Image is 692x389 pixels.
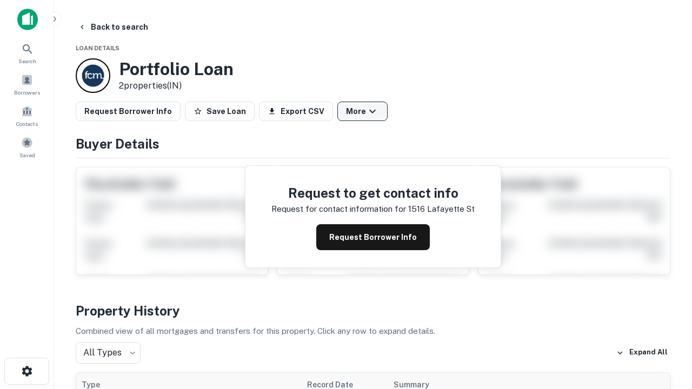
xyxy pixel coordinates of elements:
h4: Request to get contact info [271,183,475,203]
button: More [337,102,388,121]
p: Request for contact information for [271,203,406,216]
span: Borrowers [14,88,40,97]
button: Request Borrower Info [76,102,181,121]
button: Back to search [74,17,152,37]
p: 1516 lafayette st [408,203,475,216]
span: Saved [19,151,35,159]
h4: Property History [76,301,670,320]
p: Combined view of all mortgages and transfers for this property. Click any row to expand details. [76,325,670,338]
a: Search [3,38,51,68]
p: 2 properties (IN) [119,79,234,92]
button: Request Borrower Info [316,224,430,250]
button: Save Loan [185,102,255,121]
span: Loan Details [76,45,119,51]
h4: Buyer Details [76,134,670,153]
button: Expand All [614,345,670,361]
button: Export CSV [259,102,333,121]
a: Contacts [3,101,51,130]
a: Borrowers [3,70,51,99]
div: All Types [76,342,141,364]
span: Search [18,57,36,65]
span: Contacts [16,119,38,128]
img: capitalize-icon.png [17,9,38,30]
h3: Portfolio Loan [119,59,234,79]
a: Saved [3,132,51,162]
iframe: Chat Widget [638,303,692,354]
